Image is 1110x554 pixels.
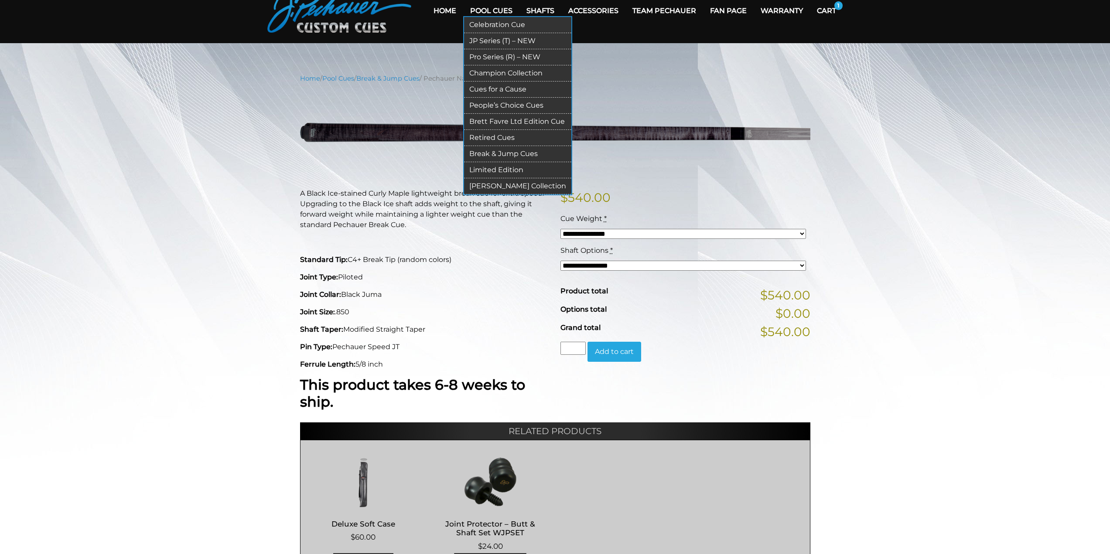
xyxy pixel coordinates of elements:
a: Cues for a Cause [464,82,571,98]
span: Options total [560,305,607,313]
bdi: 60.00 [351,533,376,541]
h2: Joint Protector – Butt & Shaft Set WJPSET [436,516,545,541]
span: Grand total [560,323,601,332]
p: Pechauer Speed JT [300,342,550,352]
p: Piloted [300,272,550,282]
span: $ [560,190,568,205]
span: $ [478,542,482,551]
p: A Black Ice-stained Curly Maple lightweight break cue for extra speed. Upgrading to the Black Ice... [300,188,550,230]
a: [PERSON_NAME] Collection [464,178,571,194]
strong: Shaft Taper: [300,325,343,333]
bdi: 540.00 [560,190,611,205]
a: Pro Series (R) – NEW [464,49,571,65]
p: Black Juma [300,289,550,300]
strong: Joint Type: [300,273,338,281]
a: Joint Protector – Butt & Shaft Set WJPSET $24.00 [436,455,545,552]
p: Modified Straight Taper [300,324,550,335]
img: Joint Protector - Butt & Shaft Set WJPSET [436,455,545,508]
a: Break & Jump Cues [356,75,420,82]
h2: Deluxe Soft Case [309,516,418,532]
a: People’s Choice Cues [464,98,571,114]
span: Shaft Options [560,246,608,255]
strong: This product takes 6-8 weeks to ship. [300,376,525,410]
strong: Standard Tip: [300,255,348,264]
input: Product quantity [560,342,586,355]
nav: Breadcrumb [300,74,810,83]
button: Add to cart [587,342,641,362]
p: .850 [300,307,550,317]
abbr: required [604,214,607,223]
span: $540.00 [760,286,810,304]
a: Brett Favre Ltd Edition Cue [464,114,571,130]
strong: Pin Type: [300,343,332,351]
strong: Joint Size: [300,308,335,316]
p: 5/8 inch [300,359,550,370]
abbr: required [610,246,613,255]
a: Home [300,75,320,82]
strong: Ferrule Length: [300,360,355,368]
a: Celebration Cue [464,17,571,33]
p: C4+ Break Tip (random colors) [300,255,550,265]
span: $540.00 [760,323,810,341]
img: pechauer-break-naked-black-ice-adjusted-9-28-22.png [300,90,810,175]
a: Break & Jump Cues [464,146,571,162]
a: Deluxe Soft Case $60.00 [309,455,418,543]
span: $0.00 [775,304,810,323]
span: Cue Weight [560,214,602,223]
a: Limited Edition [464,162,571,178]
a: JP Series (T) – NEW [464,33,571,49]
h2: Related products [300,422,810,440]
a: Retired Cues [464,130,571,146]
a: Champion Collection [464,65,571,82]
span: Product total [560,287,608,295]
a: Pool Cues [322,75,354,82]
img: Deluxe Soft Case [309,455,418,508]
span: $ [351,533,355,541]
strong: Joint Collar: [300,290,341,299]
bdi: 24.00 [478,542,503,551]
